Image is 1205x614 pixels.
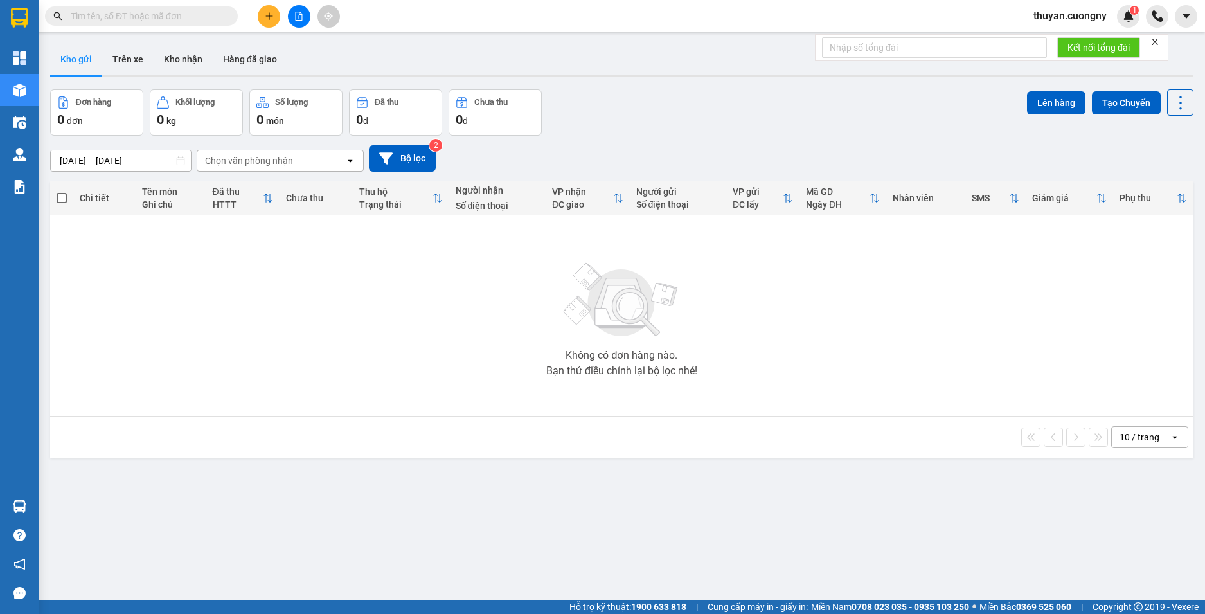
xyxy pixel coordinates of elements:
[552,186,612,197] div: VP nhận
[175,98,215,107] div: Khối lượng
[369,145,436,172] button: Bộ lọc
[1023,8,1117,24] span: thuyan.cuongny
[546,181,629,215] th: Toggle SortBy
[726,181,799,215] th: Toggle SortBy
[324,12,333,21] span: aim
[636,186,720,197] div: Người gửi
[11,8,28,28] img: logo-vxr
[429,139,442,152] sup: 2
[363,116,368,126] span: đ
[1113,181,1193,215] th: Toggle SortBy
[1016,602,1071,612] strong: 0369 525 060
[213,44,287,75] button: Hàng đã giao
[1026,181,1113,215] th: Toggle SortBy
[353,181,449,215] th: Toggle SortBy
[1130,6,1139,15] sup: 1
[359,186,432,197] div: Thu hộ
[349,89,442,136] button: Đã thu0đ
[456,201,540,211] div: Số điện thoại
[972,604,976,609] span: ⚪️
[696,600,698,614] span: |
[275,98,308,107] div: Số lượng
[1120,193,1177,203] div: Phụ thu
[557,255,686,345] img: svg+xml;base64,PHN2ZyBjbGFzcz0ibGlzdC1wbHVnX19zdmciIHhtbG5zPSJodHRwOi8vd3d3LnczLm9yZy8yMDAwL3N2Zy...
[811,600,969,614] span: Miền Nam
[463,116,468,126] span: đ
[1181,10,1192,22] span: caret-down
[345,156,355,166] svg: open
[979,600,1071,614] span: Miền Bắc
[13,180,26,194] img: solution-icon
[213,199,263,210] div: HTTT
[456,112,463,127] span: 0
[150,89,243,136] button: Khối lượng0kg
[893,193,959,203] div: Nhân viên
[733,199,783,210] div: ĐC lấy
[456,185,540,195] div: Người nhận
[1134,602,1143,611] span: copyright
[13,51,26,65] img: dashboard-icon
[13,148,26,161] img: warehouse-icon
[375,98,398,107] div: Đã thu
[67,116,83,126] span: đơn
[213,186,263,197] div: Đã thu
[166,116,176,126] span: kg
[799,181,886,215] th: Toggle SortBy
[57,112,64,127] span: 0
[13,587,26,599] span: message
[356,112,363,127] span: 0
[294,12,303,21] span: file-add
[258,5,280,28] button: plus
[1081,600,1083,614] span: |
[636,199,720,210] div: Số điện thoại
[288,5,310,28] button: file-add
[552,199,612,210] div: ĐC giao
[965,181,1026,215] th: Toggle SortBy
[1123,10,1134,22] img: icon-new-feature
[13,84,26,97] img: warehouse-icon
[13,529,26,541] span: question-circle
[1120,431,1159,444] div: 10 / trang
[80,193,129,203] div: Chi tiết
[71,9,222,23] input: Tìm tên, số ĐT hoặc mã đơn
[822,37,1047,58] input: Nhập số tổng đài
[566,350,677,361] div: Không có đơn hàng nào.
[474,98,508,107] div: Chưa thu
[1150,37,1159,46] span: close
[53,12,62,21] span: search
[50,89,143,136] button: Đơn hàng0đơn
[852,602,969,612] strong: 0708 023 035 - 0935 103 250
[205,154,293,167] div: Chọn văn phòng nhận
[1057,37,1140,58] button: Kết nối tổng đài
[708,600,808,614] span: Cung cấp máy in - giấy in:
[157,112,164,127] span: 0
[569,600,686,614] span: Hỗ trợ kỹ thuật:
[206,181,280,215] th: Toggle SortBy
[449,89,542,136] button: Chưa thu0đ
[51,150,191,171] input: Select a date range.
[806,186,870,197] div: Mã GD
[13,500,26,513] img: warehouse-icon
[546,366,697,376] div: Bạn thử điều chỉnh lại bộ lọc nhé!
[1152,10,1163,22] img: phone-icon
[1027,91,1085,114] button: Lên hàng
[806,199,870,210] div: Ngày ĐH
[733,186,783,197] div: VP gửi
[317,5,340,28] button: aim
[1067,41,1130,55] span: Kết nối tổng đài
[286,193,346,203] div: Chưa thu
[1032,193,1096,203] div: Giảm giá
[359,199,432,210] div: Trạng thái
[142,199,200,210] div: Ghi chú
[13,558,26,570] span: notification
[76,98,111,107] div: Đơn hàng
[1170,432,1180,442] svg: open
[256,112,263,127] span: 0
[1175,5,1197,28] button: caret-down
[266,116,284,126] span: món
[249,89,343,136] button: Số lượng0món
[972,193,1009,203] div: SMS
[265,12,274,21] span: plus
[50,44,102,75] button: Kho gửi
[1092,91,1161,114] button: Tạo Chuyến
